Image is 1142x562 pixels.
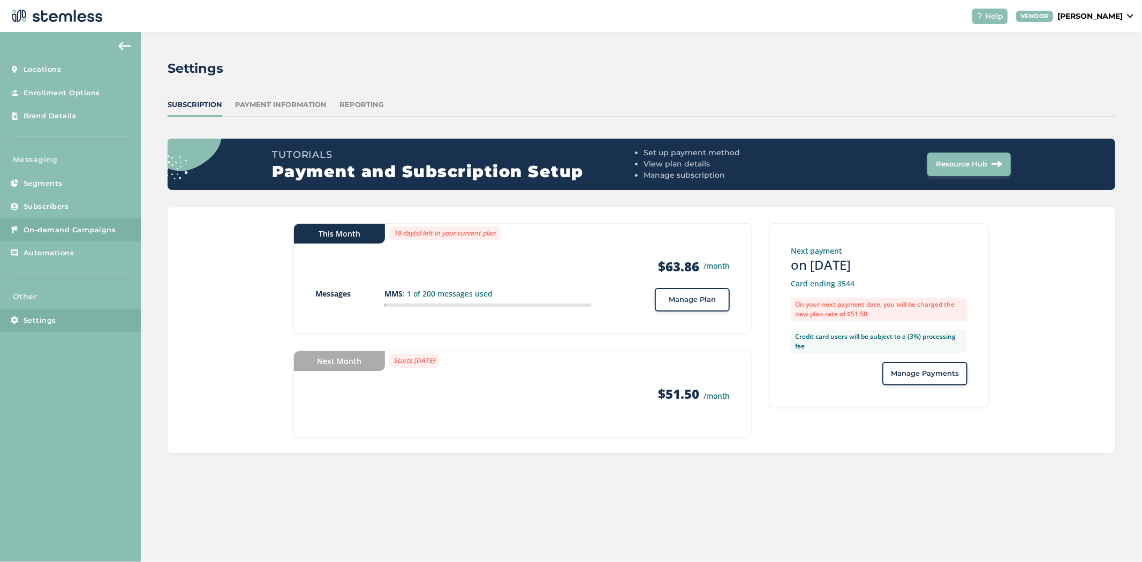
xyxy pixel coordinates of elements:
[791,278,967,289] p: Card ending 3544
[791,256,967,274] h3: on [DATE]
[168,59,223,78] h2: Settings
[658,385,699,402] strong: $51.50
[24,315,56,326] span: Settings
[384,288,403,299] strong: MMS
[294,224,385,244] div: This Month
[936,159,987,170] span: Resource Hub
[658,258,699,275] strong: $63.86
[315,288,384,299] p: Messages
[24,201,69,212] span: Subscribers
[294,351,385,371] div: Next Month
[1016,11,1053,22] div: VENDOR
[669,294,716,305] span: Manage Plan
[24,225,116,236] span: On-demand Campaigns
[168,100,222,110] div: Subscription
[927,153,1011,176] button: Resource Hub
[882,362,967,385] button: Manage Payments
[9,5,103,27] img: logo-dark-0685b13c.svg
[644,170,825,181] li: Manage subscription
[1057,11,1123,22] p: [PERSON_NAME]
[644,158,825,170] li: View plan details
[24,88,100,98] span: Enrollment Options
[118,42,131,50] img: icon-arrow-back-accent-c549486e.svg
[891,368,959,379] span: Manage Payments
[152,102,222,179] img: circle_dots-9438f9e3.svg
[389,226,500,240] label: 18 day(s) left in your current plan
[384,288,592,299] p: : 1 of 200 messages used
[791,245,967,256] p: Next payment
[272,162,639,181] h2: Payment and Subscription Setup
[389,354,439,368] label: Starts [DATE]
[24,64,62,75] span: Locations
[704,260,730,271] small: /month
[791,298,967,321] label: On your next payment date, you will be charged the new plan rate of $51.50
[24,248,74,259] span: Automations
[655,288,730,312] button: Manage Plan
[977,13,983,19] img: icon-help-white-03924b79.svg
[704,391,730,401] small: /month
[644,147,825,158] li: Set up payment method
[985,11,1003,22] span: Help
[791,330,967,353] label: Credit card users will be subject to a (3%) processing fee
[339,100,384,110] div: Reporting
[1088,511,1142,562] iframe: Chat Widget
[24,178,63,189] span: Segments
[235,100,327,110] div: Payment Information
[272,147,639,162] h3: Tutorials
[1127,14,1133,18] img: icon_down-arrow-small-66adaf34.svg
[24,111,77,121] span: Brand Details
